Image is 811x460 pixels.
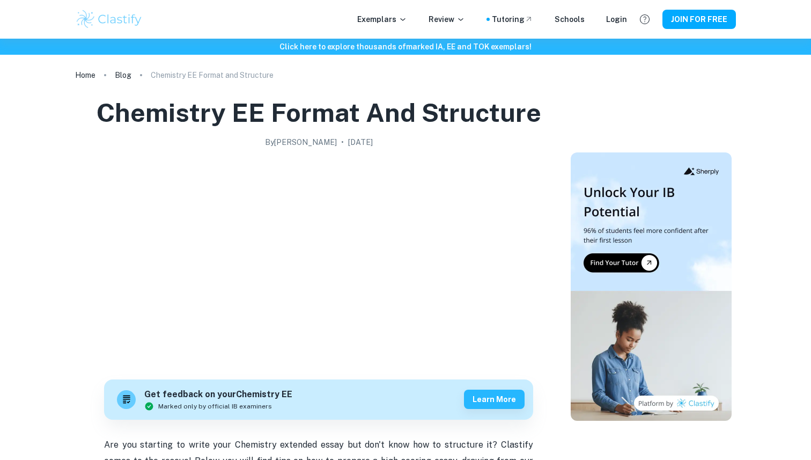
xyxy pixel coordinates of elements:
a: Home [75,68,95,83]
button: Help and Feedback [636,10,654,28]
p: Chemistry EE Format and Structure [151,69,274,81]
h6: Get feedback on your Chemistry EE [144,388,292,401]
button: JOIN FOR FREE [662,10,736,29]
p: Review [429,13,465,25]
h1: Chemistry EE Format and Structure [97,96,541,130]
img: Thumbnail [571,152,732,421]
h2: [DATE] [348,136,373,148]
a: Blog [115,68,131,83]
span: Marked only by official IB examiners [158,401,272,411]
a: Tutoring [492,13,533,25]
h2: By [PERSON_NAME] [265,136,337,148]
p: Exemplars [357,13,407,25]
img: Clastify logo [75,9,143,30]
p: • [341,136,344,148]
a: Login [606,13,627,25]
button: Learn more [464,390,525,409]
a: Get feedback on yourChemistry EEMarked only by official IB examinersLearn more [104,379,533,420]
img: Chemistry EE Format and Structure cover image [104,152,533,367]
h6: Click here to explore thousands of marked IA, EE and TOK exemplars ! [2,41,809,53]
a: Schools [555,13,585,25]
